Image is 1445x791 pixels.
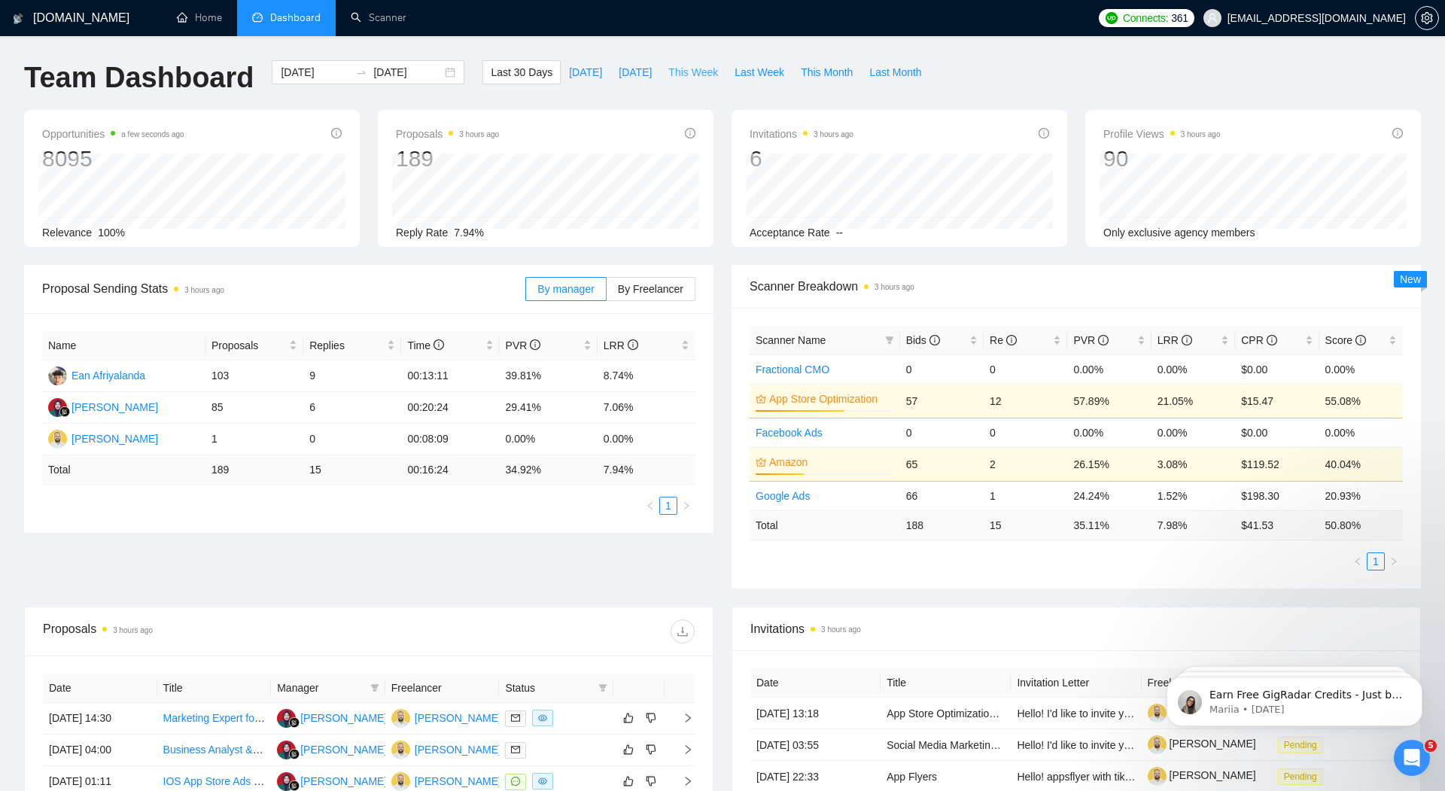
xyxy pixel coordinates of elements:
button: This Month [792,60,861,84]
span: This Week [668,64,718,81]
div: 8095 [42,145,184,173]
td: 20.93% [1319,481,1403,510]
button: left [641,497,659,515]
span: info-circle [530,339,540,350]
div: 90 [1103,145,1221,173]
td: [DATE] 03:55 [750,729,881,761]
a: Amazon [769,454,891,470]
div: [PERSON_NAME] [415,710,501,726]
button: right [677,497,695,515]
img: gigradar-bm.png [59,406,70,417]
td: 8.74% [598,361,695,392]
span: info-circle [1355,335,1366,345]
a: D[PERSON_NAME] [48,432,158,444]
button: download [671,619,695,643]
span: Acceptance Rate [750,227,830,239]
td: 85 [205,392,303,424]
span: info-circle [1392,128,1403,138]
td: $15.47 [1235,384,1319,418]
img: logo [13,7,23,31]
button: like [619,709,637,727]
td: 0.00% [500,424,598,455]
span: right [682,501,691,510]
button: Last 30 Days [482,60,561,84]
a: Facebook Ads [756,427,823,439]
span: Dashboard [270,11,321,24]
img: gigradar-bm.png [289,780,300,791]
td: 1 [205,424,303,455]
div: [PERSON_NAME] [415,773,501,789]
a: App Store Optimization [769,391,891,407]
button: setting [1415,6,1439,30]
img: c1FsMtjT7JW5GOZaLTXjhB2AJTNAMOogtjyTzHllroai8o8aPR7-elY9afEzl60I9x [1148,767,1167,786]
td: 00:13:11 [401,361,499,392]
td: 12 [984,384,1067,418]
li: Previous Page [1349,552,1367,570]
td: 35.11 % [1067,510,1151,540]
li: Next Page [1385,552,1403,570]
td: $119.52 [1235,447,1319,481]
button: Last Week [726,60,792,84]
li: Previous Page [641,497,659,515]
span: info-circle [929,335,940,345]
time: 3 hours ago [459,130,499,138]
span: -- [836,227,843,239]
time: 3 hours ago [821,625,861,634]
span: setting [1416,12,1438,24]
td: [DATE] 13:18 [750,698,881,729]
td: 00:16:24 [401,455,499,485]
td: 57.89% [1067,384,1151,418]
td: 26.15% [1067,447,1151,481]
a: Pending [1278,738,1329,750]
input: Start date [281,64,349,81]
iframe: Intercom live chat [1394,740,1430,776]
td: Marketing Expert for Multi-Platform Ads for Apps [157,703,272,735]
a: setting [1415,12,1439,24]
span: info-circle [433,339,444,350]
th: Title [157,674,272,703]
a: Google Ads [756,490,810,502]
span: filter [598,683,607,692]
button: Last Month [861,60,929,84]
div: Proposals [43,619,369,643]
span: Manager [277,680,364,696]
td: [DATE] 14:30 [43,703,157,735]
td: 24.24% [1067,481,1151,510]
span: message [511,777,520,786]
span: Invitations [750,619,1402,638]
span: Scanner Name [756,334,826,346]
div: [PERSON_NAME] [300,741,387,758]
span: Replies [309,337,384,354]
td: 0.00% [1319,354,1403,384]
span: info-circle [1039,128,1049,138]
span: filter [885,336,894,345]
time: 3 hours ago [184,286,224,294]
div: [PERSON_NAME] [415,741,501,758]
span: PVR [506,339,541,351]
span: like [623,712,634,724]
td: $198.30 [1235,481,1319,510]
div: [PERSON_NAME] [71,430,158,447]
td: 0 [984,354,1067,384]
span: New [1400,273,1421,285]
input: End date [373,64,442,81]
span: Pending [1278,768,1323,785]
th: Invitation Letter [1011,668,1141,698]
span: Earn Free GigRadar Credits - Just by Sharing Your Story! 💬 Want more credits for sending proposal... [65,44,260,415]
th: Title [881,668,1011,698]
button: This Week [660,60,726,84]
button: dislike [642,741,660,759]
img: NF [277,709,296,728]
button: dislike [642,772,660,790]
td: Social Media Marketing Specialist for Crypto Signals Channel [881,729,1011,761]
button: right [1385,552,1403,570]
td: 21.05% [1151,384,1235,418]
span: 7.94% [454,227,484,239]
td: 1 [984,481,1067,510]
td: $0.00 [1235,354,1319,384]
span: info-circle [1098,335,1109,345]
iframe: Intercom notifications message [1144,645,1445,750]
a: Business Analyst & Marketing Research – Social Media Apps (TikTok & Instagram) [163,744,548,756]
th: Manager [271,674,385,703]
span: left [646,501,655,510]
